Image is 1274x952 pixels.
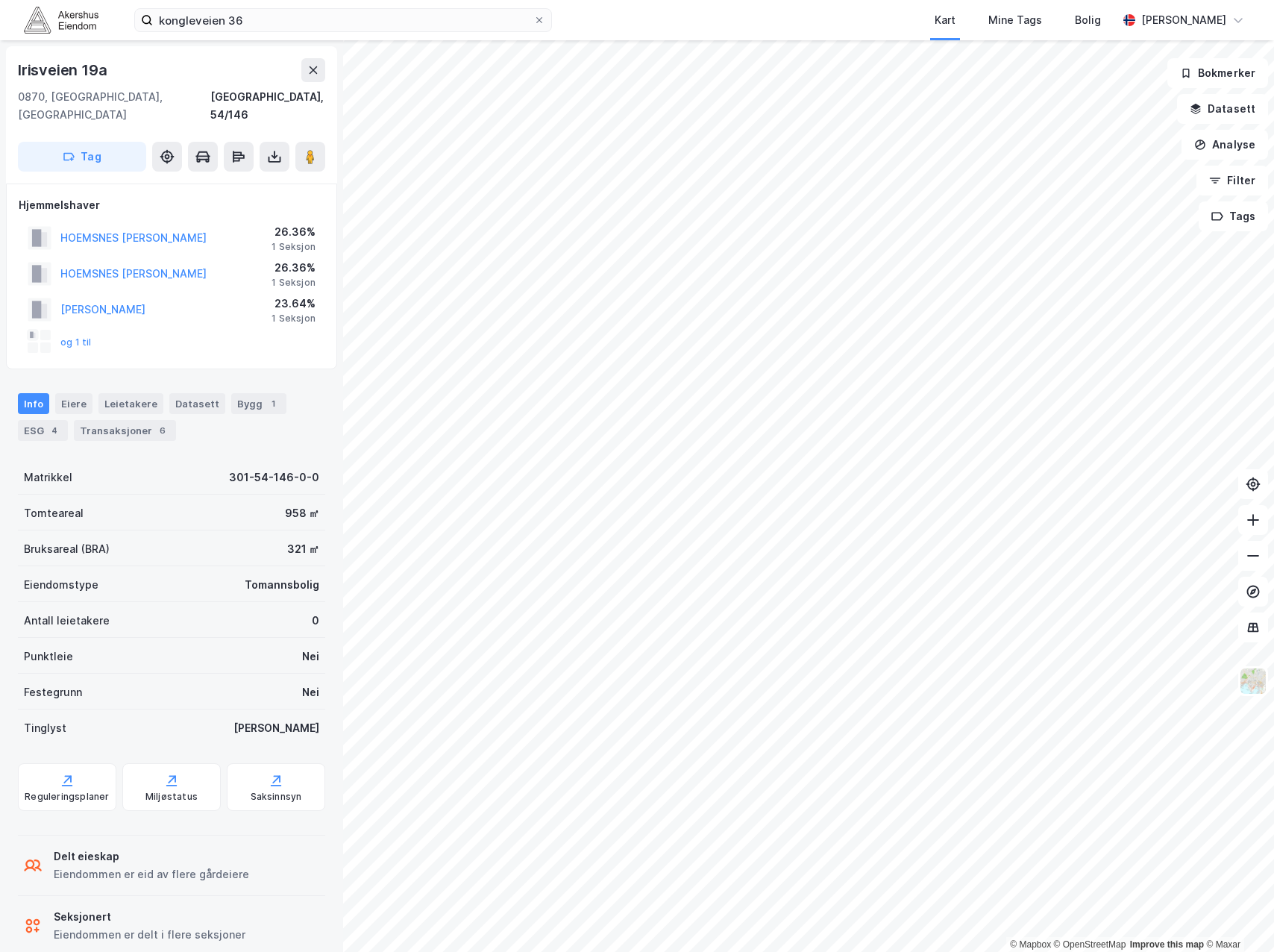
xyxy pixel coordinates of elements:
[18,420,68,441] div: ESG
[1199,201,1268,231] button: Tags
[935,11,956,29] div: Kart
[24,504,84,522] div: Tomteareal
[988,11,1042,29] div: Mine Tags
[231,393,286,414] div: Bygg
[55,393,92,414] div: Eiere
[272,241,316,253] div: 1 Seksjon
[24,683,82,701] div: Festegrunn
[302,683,319,701] div: Nei
[24,648,73,666] div: Punktleie
[1239,667,1267,695] img: Z
[54,865,249,883] div: Eiendommen er eid av flere gårdeiere
[1196,166,1268,195] button: Filter
[24,576,98,594] div: Eiendomstype
[24,540,110,558] div: Bruksareal (BRA)
[155,423,170,438] div: 6
[272,259,316,277] div: 26.36%
[24,719,66,737] div: Tinglyst
[1167,58,1268,88] button: Bokmerker
[18,142,146,172] button: Tag
[1075,11,1101,29] div: Bolig
[272,277,316,289] div: 1 Seksjon
[1177,94,1268,124] button: Datasett
[24,469,72,486] div: Matrikkel
[285,504,319,522] div: 958 ㎡
[312,612,319,630] div: 0
[54,848,249,865] div: Delt eieskap
[24,612,110,630] div: Antall leietakere
[1199,880,1274,952] div: Kontrollprogram for chat
[245,576,319,594] div: Tomannsbolig
[272,223,316,241] div: 26.36%
[1199,880,1274,952] iframe: Chat Widget
[1130,939,1204,950] a: Improve this map
[47,423,62,438] div: 4
[98,393,163,414] div: Leietakere
[145,791,198,803] div: Miljøstatus
[18,393,49,414] div: Info
[54,926,245,944] div: Eiendommen er delt i flere seksjoner
[54,908,245,926] div: Seksjonert
[19,196,324,214] div: Hjemmelshaver
[266,396,280,411] div: 1
[251,791,302,803] div: Saksinnsyn
[153,9,533,31] input: Søk på adresse, matrikkel, gårdeiere, leietakere eller personer
[229,469,319,486] div: 301-54-146-0-0
[272,313,316,325] div: 1 Seksjon
[24,7,98,33] img: akershus-eiendom-logo.9091f326c980b4bce74ccdd9f866810c.svg
[233,719,319,737] div: [PERSON_NAME]
[169,393,225,414] div: Datasett
[18,88,210,124] div: 0870, [GEOGRAPHIC_DATA], [GEOGRAPHIC_DATA]
[18,58,110,82] div: Irisveien 19a
[1182,130,1268,160] button: Analyse
[272,295,316,313] div: 23.64%
[1054,939,1126,950] a: OpenStreetMap
[25,791,109,803] div: Reguleringsplaner
[210,88,325,124] div: [GEOGRAPHIC_DATA], 54/146
[1141,11,1226,29] div: [PERSON_NAME]
[287,540,319,558] div: 321 ㎡
[74,420,176,441] div: Transaksjoner
[302,648,319,666] div: Nei
[1010,939,1051,950] a: Mapbox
